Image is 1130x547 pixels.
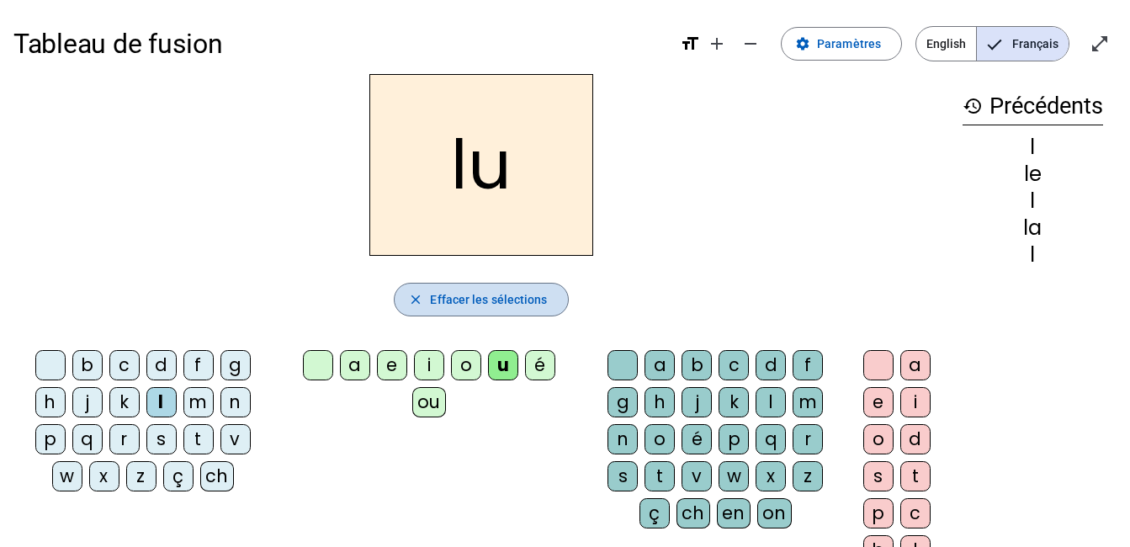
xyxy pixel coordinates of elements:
div: o [451,350,481,380]
h3: Précédents [963,88,1103,125]
mat-icon: format_size [680,34,700,54]
div: e [863,387,894,417]
span: Paramètres [817,34,881,54]
div: g [607,387,638,417]
div: j [72,387,103,417]
span: Effacer les sélections [430,289,547,310]
div: d [900,424,931,454]
div: c [900,498,931,528]
button: Effacer les sélections [394,283,568,316]
mat-icon: open_in_full [1090,34,1110,54]
div: u [488,350,518,380]
div: e [377,350,407,380]
div: h [645,387,675,417]
div: l [963,137,1103,157]
mat-icon: settings [795,36,810,51]
mat-icon: add [707,34,727,54]
div: ch [676,498,710,528]
div: s [863,461,894,491]
div: f [183,350,214,380]
div: g [220,350,251,380]
div: t [900,461,931,491]
div: w [719,461,749,491]
div: n [220,387,251,417]
div: v [220,424,251,454]
mat-icon: history [963,96,983,116]
div: le [963,164,1103,184]
div: x [756,461,786,491]
div: s [146,424,177,454]
div: b [682,350,712,380]
div: o [645,424,675,454]
div: k [719,387,749,417]
div: c [719,350,749,380]
mat-icon: remove [740,34,761,54]
div: ç [639,498,670,528]
div: v [682,461,712,491]
button: Entrer en plein écran [1083,27,1117,61]
div: l [963,245,1103,265]
div: t [645,461,675,491]
div: i [900,387,931,417]
div: é [682,424,712,454]
div: q [756,424,786,454]
div: a [340,350,370,380]
div: d [146,350,177,380]
div: a [900,350,931,380]
div: é [525,350,555,380]
div: l [963,191,1103,211]
div: k [109,387,140,417]
div: r [109,424,140,454]
div: w [52,461,82,491]
span: English [916,27,976,61]
div: t [183,424,214,454]
div: p [863,498,894,528]
div: ch [200,461,234,491]
div: o [863,424,894,454]
h2: lu [369,74,593,256]
div: b [72,350,103,380]
mat-icon: close [408,292,423,307]
div: z [126,461,157,491]
div: ç [163,461,194,491]
div: p [35,424,66,454]
button: Paramètres [781,27,902,61]
div: z [793,461,823,491]
div: f [793,350,823,380]
button: Augmenter la taille de la police [700,27,734,61]
div: s [607,461,638,491]
div: n [607,424,638,454]
div: a [645,350,675,380]
button: Diminuer la taille de la police [734,27,767,61]
div: j [682,387,712,417]
div: en [717,498,751,528]
div: i [414,350,444,380]
div: x [89,461,119,491]
div: ou [412,387,446,417]
mat-button-toggle-group: Language selection [915,26,1069,61]
div: c [109,350,140,380]
div: la [963,218,1103,238]
div: d [756,350,786,380]
span: Français [977,27,1069,61]
div: m [183,387,214,417]
h1: Tableau de fusion [13,17,666,71]
div: h [35,387,66,417]
div: m [793,387,823,417]
div: l [756,387,786,417]
div: on [757,498,792,528]
div: p [719,424,749,454]
div: q [72,424,103,454]
div: r [793,424,823,454]
div: l [146,387,177,417]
